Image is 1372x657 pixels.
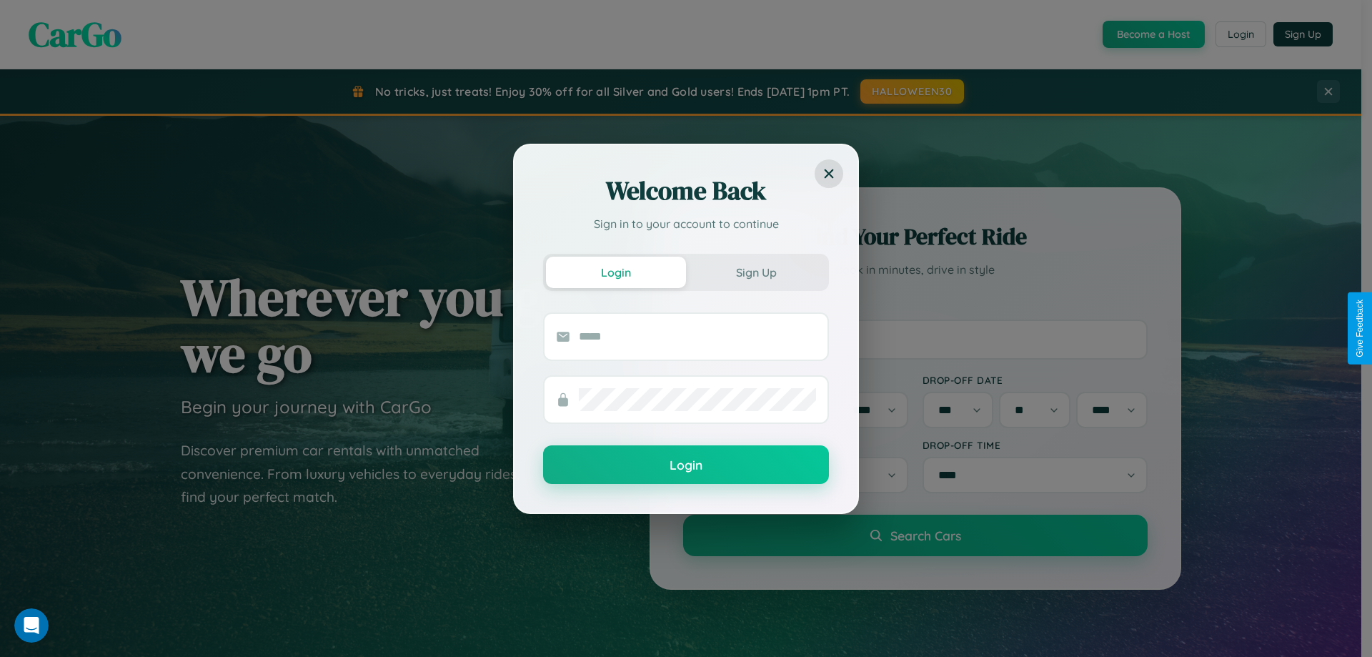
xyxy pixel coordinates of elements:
[543,445,829,484] button: Login
[546,257,686,288] button: Login
[543,215,829,232] p: Sign in to your account to continue
[543,174,829,208] h2: Welcome Back
[686,257,826,288] button: Sign Up
[1355,300,1365,357] div: Give Feedback
[14,608,49,643] iframe: Intercom live chat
